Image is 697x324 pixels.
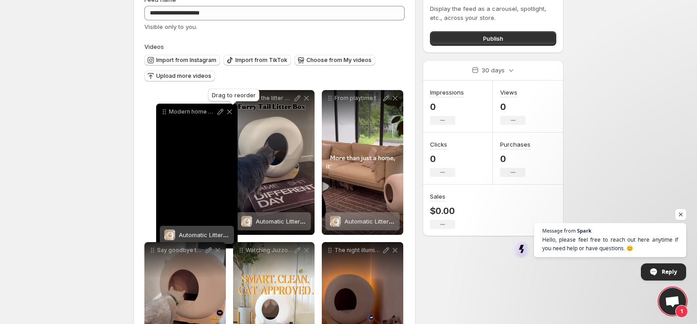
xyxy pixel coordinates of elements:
[675,305,688,318] span: 1
[256,218,324,225] span: Automatic Litter Box Pro
[144,71,215,81] button: Upload more videos
[164,229,175,240] img: Automatic Litter Box Pro
[246,95,293,102] p: Meet the litter box thats as stylish as it is practical The Furry Tail Litter Box keeps odors in ...
[322,90,403,235] div: From playtime to mealtime to naptime Furrytail has every corner of your cats life covered Because...
[246,247,293,254] p: Watching Juzzo use the furrytail__official Automatic Litter Box Pro is such a game-changer With r...
[295,55,375,66] button: Choose from My videos
[659,288,686,315] div: Open chat
[144,23,197,30] span: Visible only to you.
[430,101,464,112] p: 0
[334,247,382,254] p: The night illuminated With ALBs soft night light your home becomes a sanctuary of calm and comfor...
[156,57,216,64] span: Import from Instagram
[144,55,220,66] button: Import from Instagram
[500,153,530,164] p: 0
[430,205,455,216] p: $0.00
[330,216,341,227] img: Automatic Litter Box Pro
[482,66,505,75] p: 30 days
[430,153,455,164] p: 0
[542,235,678,253] span: Hello, please feel free to reach out here anytime if you need help or have questions. 😊
[483,34,503,43] span: Publish
[179,231,247,238] span: Automatic Litter Box Pro
[430,4,556,22] p: Display the feed as a carousel, spotlight, etc., across your store.
[169,108,216,115] p: Modern home Happy cat No mess It is the purr-fect upgrade for your space
[542,228,576,233] span: Message from
[500,140,530,149] h3: Purchases
[334,95,382,102] p: From playtime to mealtime to naptime Furrytail has every corner of your cats life covered Because...
[430,31,556,46] button: Publish
[224,55,291,66] button: Import from TikTok
[144,43,164,50] span: Videos
[156,72,211,80] span: Upload more videos
[157,247,204,254] p: Say goodbye to scooping forever furrytail__official Meet the FurryTail Automatic Litter Box Pro t...
[235,57,287,64] span: Import from TikTok
[577,228,592,233] span: Spark
[233,90,315,235] div: Meet the litter box thats as stylish as it is practical The Furry Tail Litter Box keeps odors in ...
[500,88,517,97] h3: Views
[306,57,372,64] span: Choose from My videos
[430,140,447,149] h3: Clicks
[662,264,677,280] span: Reply
[430,192,445,201] h3: Sales
[241,216,252,227] img: Automatic Litter Box Pro
[156,104,238,248] div: Modern home Happy cat No mess It is the purr-fect upgrade for your spaceAutomatic Litter Box ProA...
[344,218,412,225] span: Automatic Litter Box Pro
[430,88,464,97] h3: Impressions
[500,101,525,112] p: 0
